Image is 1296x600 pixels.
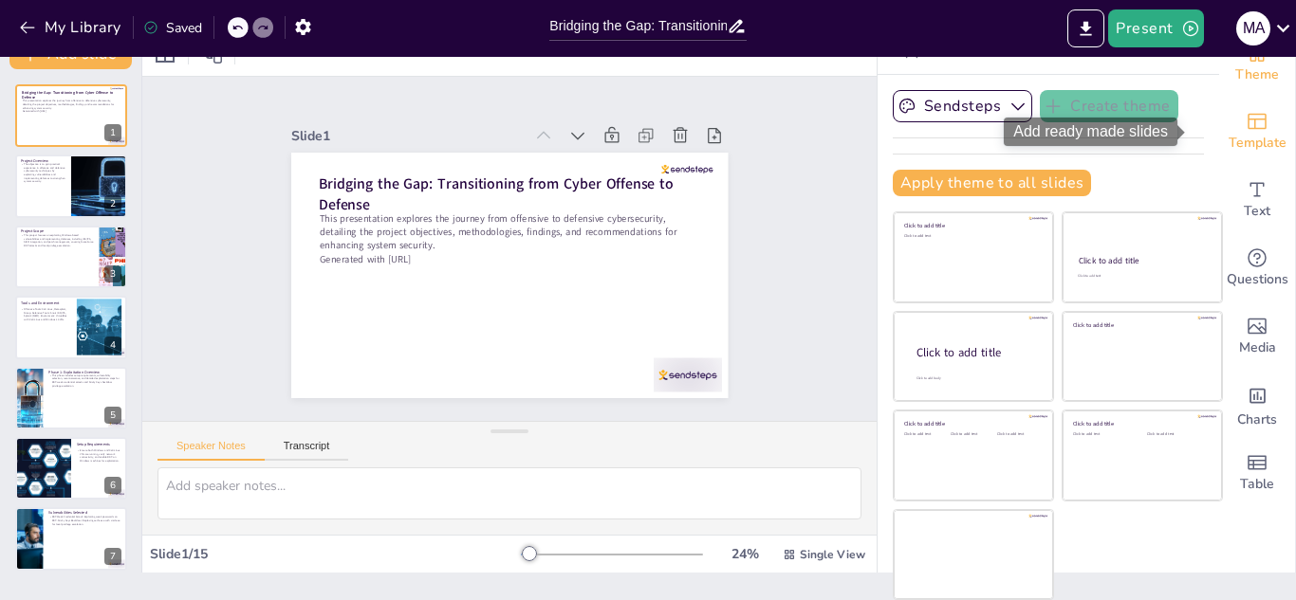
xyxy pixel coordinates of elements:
div: Click to add title [916,345,1038,361]
div: 2 [104,195,121,212]
span: Single View [800,547,865,562]
p: Offensive Tools: Kali Linux, Metasploit, Nmap. Defensive Tools: Snort IDS/IPS, Splunk (SIEM). Env... [21,307,71,321]
div: Click to add text [997,432,1040,437]
span: Theme [1235,64,1279,85]
button: Sendsteps [893,90,1032,122]
div: Click to add title [904,420,1040,427]
span: Questions [1227,269,1288,290]
div: Click to add text [1147,432,1207,437]
div: Click to add title [904,222,1040,229]
p: Setup Requirements [77,442,121,447]
div: Slide 1 / 15 [150,545,521,563]
div: 6 [104,477,121,494]
div: Click to add text [904,432,947,437]
div: Add ready made slides [1219,98,1295,166]
div: Click to add text [951,432,993,437]
div: Click to add title [1073,420,1209,427]
button: Export to PowerPoint [1067,9,1104,47]
div: Saved [143,19,202,37]
div: 4 [104,336,121,354]
p: Generated with [URL] [23,110,118,114]
p: Generated with [URL] [319,232,690,284]
div: 6 [15,437,127,500]
div: 24 % [722,545,768,563]
div: 7 [15,507,127,570]
span: Text [1244,201,1270,222]
div: Add images, graphics, shapes or video [1219,302,1295,371]
div: Click to add title [1073,320,1209,328]
button: M A [1236,9,1270,47]
span: Table [1240,474,1274,495]
span: Charts [1237,409,1277,430]
button: Speaker Notes [157,440,265,461]
div: Change the overall theme [1219,29,1295,98]
input: Insert title [549,12,727,40]
p: This phase includes setup requirements, vulnerability selection, reconnaissance, and detailed exp... [48,373,121,388]
div: Click to add text [1073,432,1133,437]
div: Add charts and graphs [1219,371,1295,439]
div: Add a table [1219,439,1295,507]
p: Ensure both Windows and Kali Linux VMs are running, verify network connectivity, and enable RDP o... [77,448,121,463]
button: Create theme [1040,90,1178,122]
div: Click to add text [904,234,1040,239]
div: 1 [15,84,127,147]
p: Project Scope [21,228,94,234]
div: 3 [104,265,121,282]
div: 5 [104,407,121,424]
p: This presentation explores the journey from offensive to defensive cybersecurity, detailing the p... [320,191,694,271]
div: Slide 1 [304,104,536,146]
div: M A [1236,11,1270,45]
strong: Bridging the Gap: Transitioning from Cyber Offense to Defense [22,90,113,100]
button: Transcript [265,440,349,461]
p: RDP Weak Credential Attack: Exploiting weak passwords on RDP. Sticky Keys Backdoor: Replacing set... [48,516,121,526]
div: 3 [15,226,127,288]
span: Template [1229,133,1287,154]
p: This project focuses on exploiting Windows-based vulnerabilities and implementing defenses, inclu... [21,233,94,247]
span: Media [1239,337,1276,358]
p: Tools and Environment [21,300,71,306]
button: Present [1108,9,1203,47]
p: This presentation explores the journey from offensive to defensive cybersecurity, detailing the p... [23,100,118,110]
div: Add ready made slides [1004,118,1177,146]
button: Apply theme to all slides [893,170,1091,196]
div: Get real-time input from your audience [1219,234,1295,302]
p: The objective is to gain practical experience in offensive and defensive cybersecurity techniques... [21,162,65,183]
div: Click to add body [916,376,1036,381]
p: Vulnerabilities Selected [48,510,121,516]
div: Click to add text [1078,274,1204,279]
p: Phase 1: Exploitation Overview [48,369,121,374]
div: 4 [15,296,127,358]
div: Click to add title [1079,255,1205,266]
div: 2 [15,155,127,217]
div: 1 [104,124,121,141]
div: Add text boxes [1219,166,1295,234]
button: My Library [14,12,129,43]
div: 7 [104,548,121,565]
p: Project Overview [21,157,65,163]
div: 5 [15,367,127,429]
strong: Bridging the Gap: Transitioning from Cyber Offense to Defense [324,155,680,211]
